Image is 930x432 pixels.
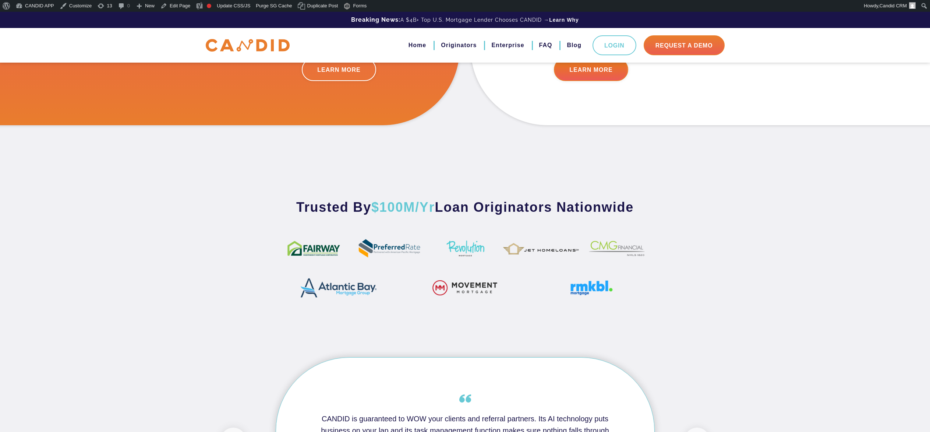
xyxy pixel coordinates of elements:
img: CANDID APP [206,39,290,52]
a: FAQ [539,39,552,52]
a: Originators [441,39,477,52]
h3: Trusted By Loan Originators Nationwide [281,199,649,216]
div: A $4B+ Top U.S. Mortgage Lender Chooses CANDID → [200,12,730,28]
a: Learn Why [549,16,579,24]
div: Focus keyphrase not set [207,4,211,8]
a: Login [593,35,636,55]
a: Request A Demo [644,35,725,55]
a: LEARN MORE [554,58,628,81]
span: Candid CRM [880,3,907,8]
b: Breaking News: [351,16,400,23]
a: Enterprise [491,39,524,52]
span: $100M/Yr [371,200,435,215]
a: Blog [567,39,581,52]
a: Home [409,39,426,52]
a: LEARN MORE [302,58,376,81]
